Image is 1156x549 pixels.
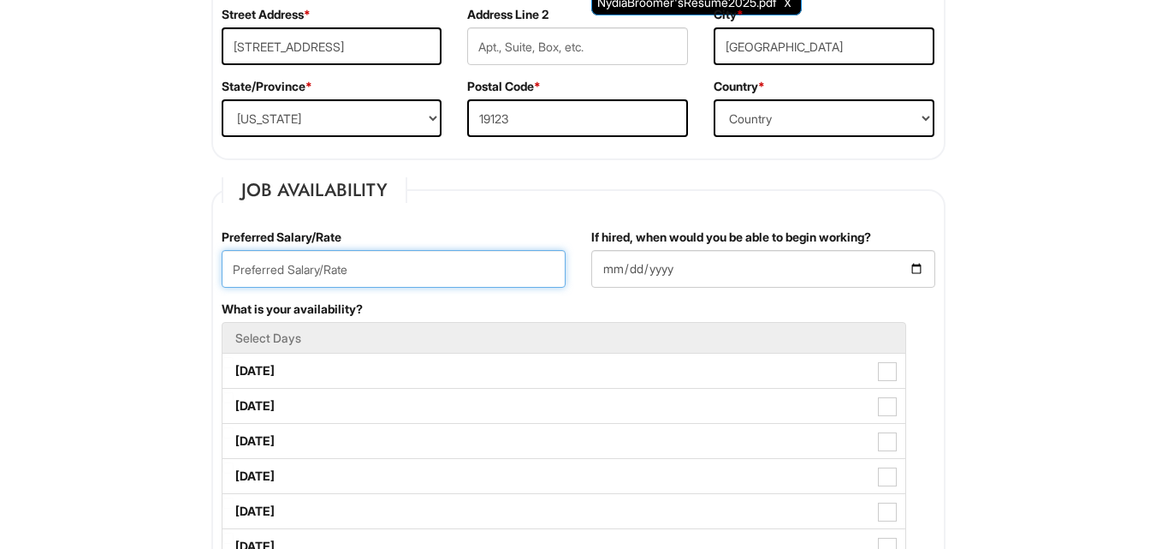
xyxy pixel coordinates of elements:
legend: Job Availability [222,177,407,203]
label: City [714,6,744,23]
select: Country [714,99,934,137]
label: Preferred Salary/Rate [222,229,341,246]
label: [DATE] [222,354,905,388]
label: Country [714,78,765,95]
label: Street Address [222,6,311,23]
input: Apt., Suite, Box, etc. [467,27,688,65]
label: If hired, when would you be able to begin working? [591,229,871,246]
select: State/Province [222,99,442,137]
h5: Select Days [235,331,892,344]
input: Postal Code [467,99,688,137]
input: Preferred Salary/Rate [222,250,566,288]
label: [DATE] [222,459,905,493]
input: City [714,27,934,65]
label: [DATE] [222,494,905,528]
label: State/Province [222,78,312,95]
label: Postal Code [467,78,541,95]
label: Address Line 2 [467,6,548,23]
label: What is your availability? [222,301,363,318]
label: [DATE] [222,389,905,423]
input: Street Address [222,27,442,65]
label: [DATE] [222,424,905,458]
